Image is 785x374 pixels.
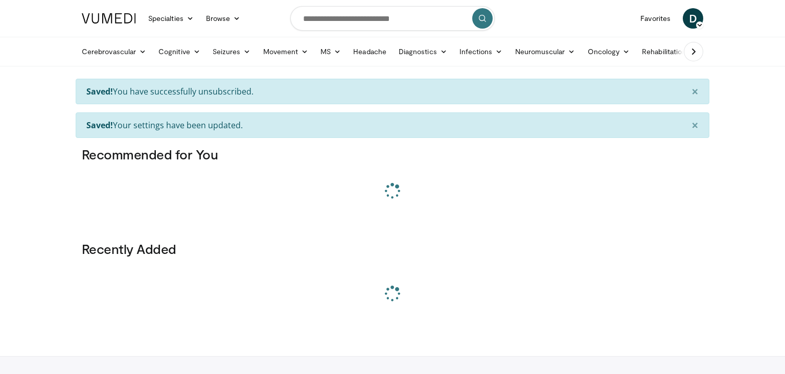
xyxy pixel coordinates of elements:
h3: Recommended for You [82,146,703,162]
a: Browse [200,8,247,29]
a: MS [314,41,347,62]
a: Neuromuscular [509,41,582,62]
button: × [681,79,709,104]
strong: Saved! [86,86,113,97]
img: VuMedi Logo [82,13,136,24]
a: Favorites [634,8,677,29]
input: Search topics, interventions [290,6,495,31]
div: You have successfully unsubscribed. [76,79,709,104]
div: Your settings have been updated. [76,112,709,138]
button: × [681,113,709,137]
a: Seizures [206,41,257,62]
a: Cognitive [152,41,206,62]
a: Oncology [582,41,636,62]
a: Cerebrovascular [76,41,152,62]
strong: Saved! [86,120,113,131]
a: Headache [347,41,392,62]
a: Rehabilitation [636,41,692,62]
a: Infections [453,41,509,62]
a: Movement [257,41,315,62]
a: Diagnostics [392,41,453,62]
a: D [683,8,703,29]
h3: Recently Added [82,241,703,257]
a: Specialties [142,8,200,29]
